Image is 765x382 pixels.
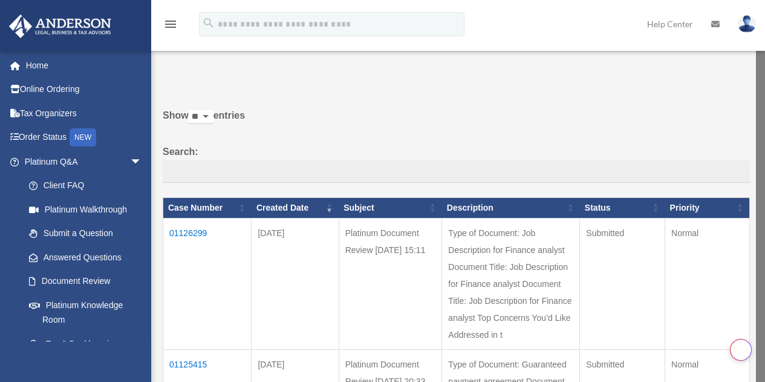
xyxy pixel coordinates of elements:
img: User Pic [738,15,756,33]
a: Platinum Walkthrough [17,197,154,222]
a: Platinum Q&Aarrow_drop_down [8,150,154,174]
th: Created Date: activate to sort column ascending [252,198,339,219]
td: [DATE] [252,218,339,349]
i: search [202,16,215,30]
label: Search: [163,143,750,183]
span: arrow_drop_down [130,150,154,174]
img: Anderson Advisors Platinum Portal [5,15,115,38]
th: Description: activate to sort column ascending [442,198,580,219]
a: Order StatusNEW [8,125,160,150]
label: Show entries [163,107,750,136]
a: Document Review [17,269,154,294]
select: Showentries [189,110,213,124]
th: Case Number: activate to sort column ascending [163,198,252,219]
a: Answered Questions [17,245,148,269]
th: Priority: activate to sort column ascending [665,198,750,219]
td: Type of Document: Job Description for Finance analyst Document Title: Job Description for Finance... [442,218,580,349]
a: Tax & Bookkeeping Packages [17,332,154,370]
th: Subject: activate to sort column ascending [339,198,442,219]
a: Tax Organizers [8,101,160,125]
a: Platinum Knowledge Room [17,293,154,332]
input: Search: [163,160,750,183]
td: Normal [665,218,750,349]
a: Client FAQ [17,174,154,198]
div: NEW [70,128,96,147]
a: Submit a Question [17,222,154,246]
a: Online Ordering [8,77,160,102]
th: Status: activate to sort column ascending [580,198,665,219]
a: menu [163,21,178,31]
a: Home [8,53,160,77]
i: menu [163,17,178,31]
td: 01126299 [163,218,252,349]
td: Platinum Document Review [DATE] 15:11 [339,218,442,349]
td: Submitted [580,218,665,349]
